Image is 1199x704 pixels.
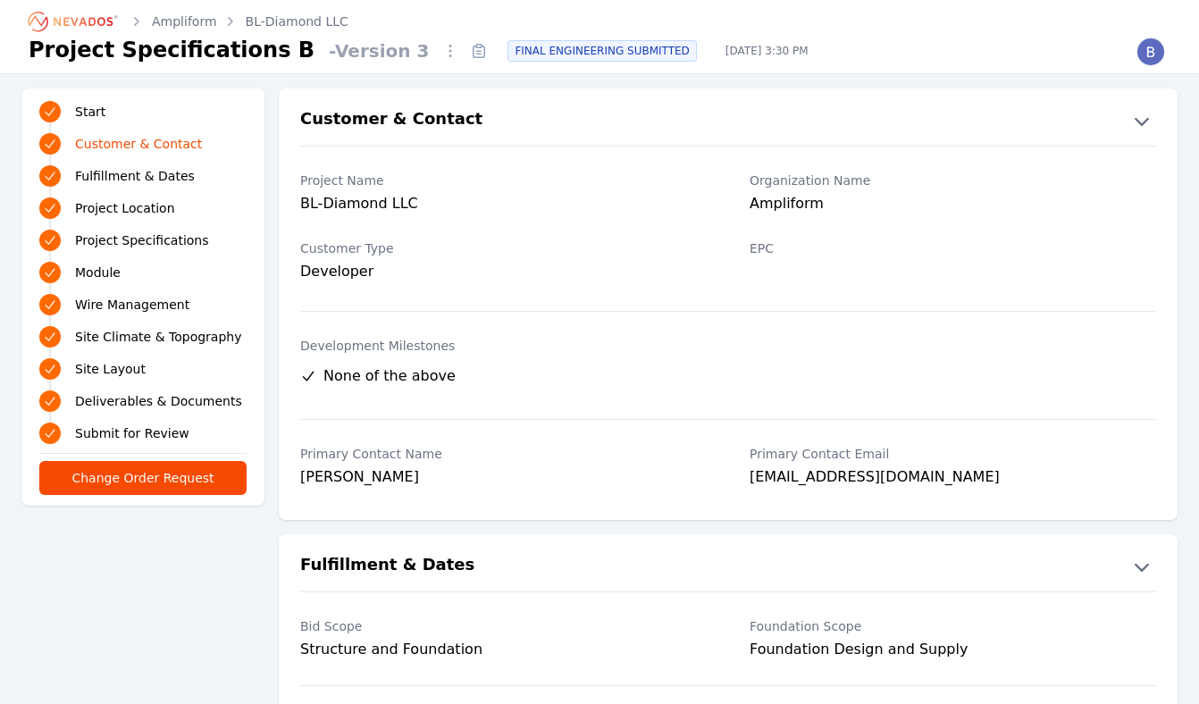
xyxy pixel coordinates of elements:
button: Change Order Request [39,461,247,495]
span: Site Layout [75,360,146,378]
span: Start [75,103,105,121]
span: Wire Management [75,296,189,314]
div: [EMAIL_ADDRESS][DOMAIN_NAME] [750,466,1156,491]
label: Development Milestones [300,337,1156,355]
label: Primary Contact Name [300,445,707,463]
label: Customer Type [300,239,707,257]
div: Ampliform [750,193,1156,218]
a: BL-Diamond LLC [246,13,348,30]
label: Primary Contact Email [750,445,1156,463]
span: - Version 3 [322,38,436,63]
nav: Breadcrumb [29,7,348,36]
div: Developer [300,261,707,282]
img: Brittanie Jackson [1136,38,1165,66]
nav: Progress [39,99,247,446]
span: Project Specifications [75,231,209,249]
label: Organization Name [750,172,1156,189]
div: Foundation Design and Supply [750,639,1156,660]
h2: Fulfillment & Dates [300,552,474,581]
div: BL-Diamond LLC [300,193,707,218]
h2: Customer & Contact [300,106,482,135]
label: Foundation Scope [750,617,1156,635]
span: None of the above [323,365,456,387]
span: Deliverables & Documents [75,392,242,410]
span: [DATE] 3:30 PM [711,44,823,58]
a: Ampliform [152,13,217,30]
span: Customer & Contact [75,135,202,153]
label: Bid Scope [300,617,707,635]
label: EPC [750,239,1156,257]
span: Site Climate & Topography [75,328,241,346]
span: Submit for Review [75,424,189,442]
div: [PERSON_NAME] [300,466,707,491]
div: Structure and Foundation [300,639,707,660]
label: Project Name [300,172,707,189]
h1: Project Specifications B [29,36,314,64]
span: Project Location [75,199,175,217]
div: FINAL ENGINEERING SUBMITTED [507,40,696,62]
span: Fulfillment & Dates [75,167,195,185]
button: Customer & Contact [279,106,1178,135]
button: Fulfillment & Dates [279,552,1178,581]
span: Module [75,264,121,281]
